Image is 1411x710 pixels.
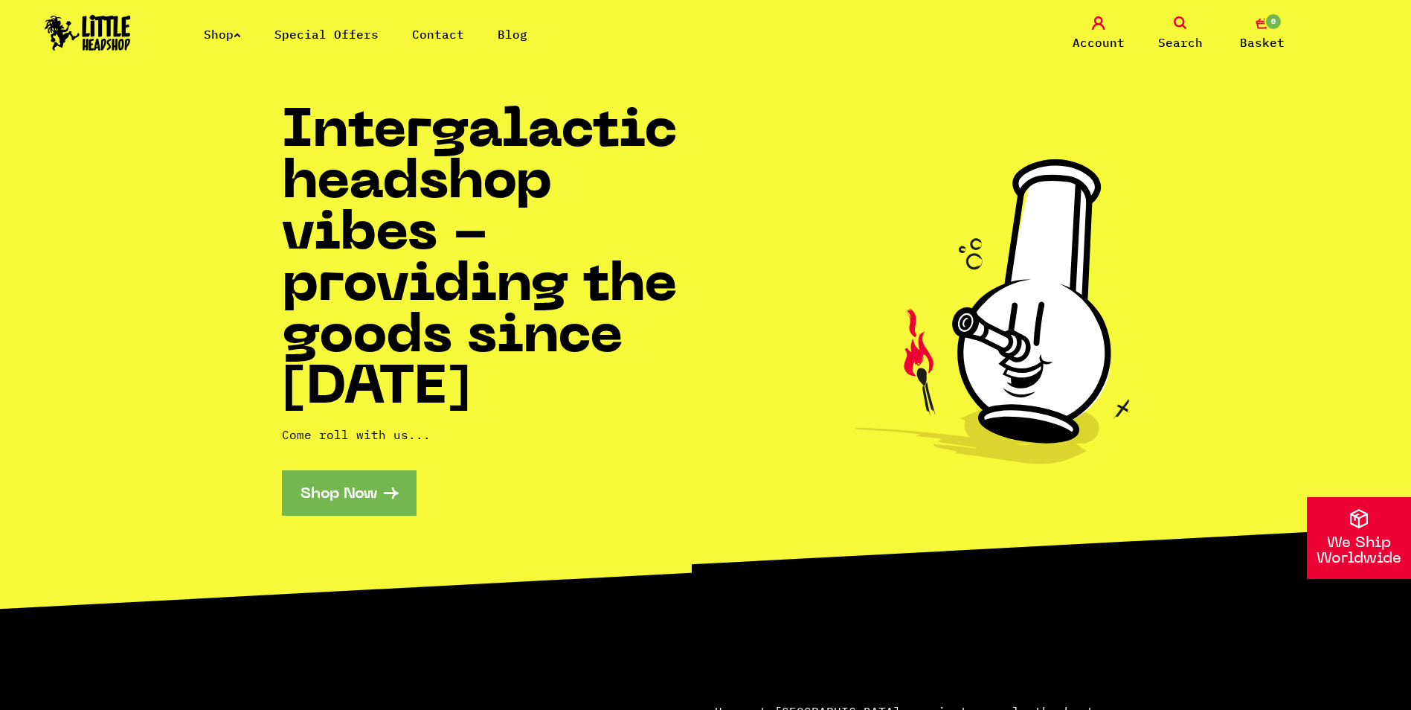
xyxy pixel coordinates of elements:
[45,15,131,51] img: Little Head Shop Logo
[282,107,706,415] h1: Intergalactic headshop vibes - providing the goods since [DATE]
[1225,16,1299,51] a: 0 Basket
[498,27,527,42] a: Blog
[274,27,379,42] a: Special Offers
[204,27,241,42] a: Shop
[1073,33,1125,51] span: Account
[1307,536,1411,567] p: We Ship Worldwide
[412,27,464,42] a: Contact
[1264,13,1282,31] span: 0
[1158,33,1203,51] span: Search
[1143,16,1218,51] a: Search
[282,426,706,444] p: Come roll with us...
[1240,33,1285,51] span: Basket
[282,470,417,516] a: Shop Now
